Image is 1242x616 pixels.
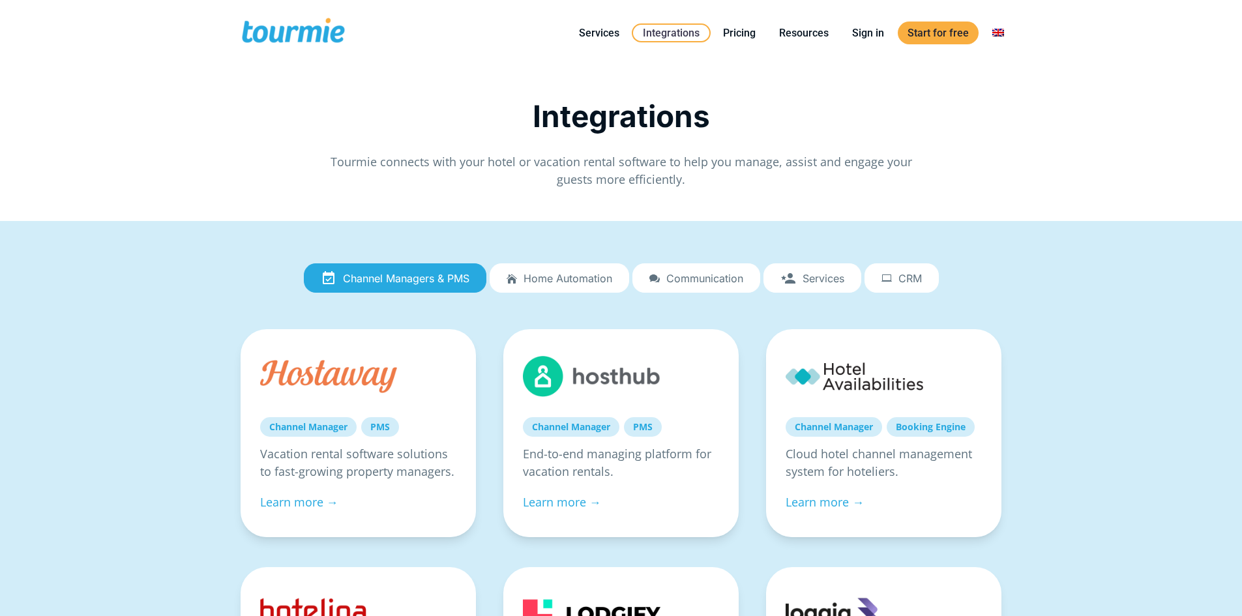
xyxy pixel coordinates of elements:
a: Home automation [490,263,629,293]
p: End-to-end managing platform for vacation rentals. [523,445,719,480]
a: Learn more → [260,494,338,510]
a: Learn more → [523,494,601,510]
a: CRM [865,263,939,293]
a: Learn more → [786,494,864,510]
a: Channel Managers & PMS [304,263,486,293]
span: CRM [898,272,922,284]
a: Start for free [898,22,979,44]
span: Services [803,272,844,284]
span: Tourmie connects with your hotel or vacation rental software to help you manage, assist and engag... [331,154,912,187]
p: Vacation rental software solutions to fast-growing property managers. [260,445,456,480]
a: Integrations [632,23,711,42]
a: Communication [632,263,760,293]
a: Resources [769,25,838,41]
span: Home automation [524,272,612,284]
a: PMS [624,417,662,437]
span: Integrations [533,98,710,134]
span: Communication [666,272,743,284]
a: Services [569,25,629,41]
p: Cloud hotel channel management system for hoteliers. [786,445,982,480]
a: PMS [361,417,399,437]
a: Channel Manager [786,417,882,437]
span: Channel Managers & PMS [343,272,469,284]
a: Channel Manager [523,417,619,437]
a: Pricing [713,25,765,41]
a: Booking Engine [887,417,975,437]
a: Sign in [842,25,894,41]
a: Services [763,263,861,293]
a: Channel Manager [260,417,357,437]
